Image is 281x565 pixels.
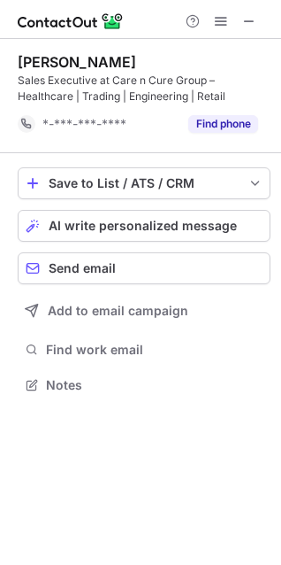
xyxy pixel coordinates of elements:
[188,115,258,133] button: Reveal Button
[48,304,188,318] span: Add to email campaign
[49,176,239,190] div: Save to List / ATS / CRM
[18,337,270,362] button: Find work email
[49,219,237,233] span: AI write personalized message
[18,11,124,32] img: ContactOut v5.3.10
[46,377,263,393] span: Notes
[18,373,270,398] button: Notes
[18,73,270,104] div: Sales Executive at Care n Cure Group – Healthcare | Trading | Engineering | Retail
[18,252,270,284] button: Send email
[49,261,116,275] span: Send email
[18,53,136,71] div: [PERSON_NAME]
[18,295,270,327] button: Add to email campaign
[18,167,270,199] button: save-profile-one-click
[46,342,263,358] span: Find work email
[18,210,270,242] button: AI write personalized message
